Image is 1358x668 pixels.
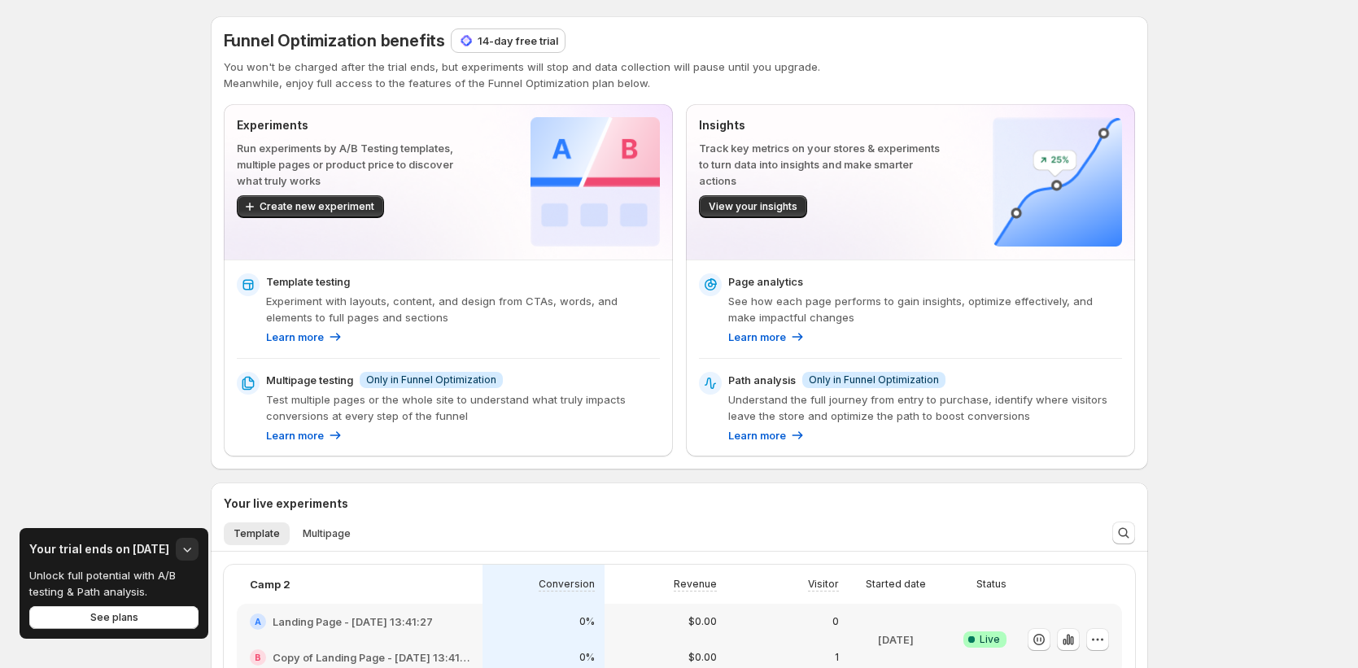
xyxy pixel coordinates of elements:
h2: B [255,653,261,662]
button: Search and filter results [1112,522,1135,544]
a: Learn more [728,427,806,443]
p: Understand the full journey from entry to purchase, identify where visitors leave the store and o... [728,391,1122,424]
p: Meanwhile, enjoy full access to the features of the Funnel Optimization plan below. [224,75,1135,91]
p: Learn more [266,329,324,345]
p: Test multiple pages or the whole site to understand what truly impacts conversions at every step ... [266,391,660,424]
p: 0% [579,615,595,628]
p: $0.00 [688,651,717,664]
h2: Copy of Landing Page - [DATE] 13:41:27 [273,649,469,666]
h2: Landing Page - [DATE] 13:41:27 [273,613,433,630]
span: Live [980,633,1000,646]
p: 0% [579,651,595,664]
p: Experiments [237,117,478,133]
p: Conversion [539,578,595,591]
button: Create new experiment [237,195,384,218]
p: Page analytics [728,273,803,290]
p: You won't be charged after the trial ends, but experiments will stop and data collection will pau... [224,59,1135,75]
button: See plans [29,606,199,629]
p: 1 [835,651,839,664]
img: 14-day free trial [458,33,474,49]
button: View your insights [699,195,807,218]
p: See how each page performs to gain insights, optimize effectively, and make impactful changes [728,293,1122,325]
p: Run experiments by A/B Testing templates, multiple pages or product price to discover what truly ... [237,140,478,189]
p: Learn more [728,427,786,443]
a: Learn more [266,329,343,345]
p: Camp 2 [250,576,290,592]
h3: Your live experiments [224,496,348,512]
p: Insights [699,117,941,133]
p: Template testing [266,273,350,290]
h3: Your trial ends on [DATE] [29,541,169,557]
p: Multipage testing [266,372,353,388]
span: Create new experiment [260,200,374,213]
span: Funnel Optimization benefits [224,31,445,50]
span: Template [234,527,280,540]
p: Started date [866,578,926,591]
span: Multipage [303,527,351,540]
p: $0.00 [688,615,717,628]
span: See plans [90,611,138,624]
span: View your insights [709,200,797,213]
p: Revenue [674,578,717,591]
p: Unlock full potential with A/B testing & Path analysis. [29,567,187,600]
p: 14-day free trial [478,33,558,49]
p: Status [976,578,1006,591]
p: Learn more [728,329,786,345]
p: Track key metrics on your stores & experiments to turn data into insights and make smarter actions [699,140,941,189]
img: Insights [993,117,1122,247]
span: Only in Funnel Optimization [809,373,939,386]
img: Experiments [531,117,660,247]
h2: A [255,617,261,627]
span: Only in Funnel Optimization [366,373,496,386]
p: Experiment with layouts, content, and design from CTAs, words, and elements to full pages and sec... [266,293,660,325]
p: 0 [832,615,839,628]
p: [DATE] [878,631,914,648]
a: Learn more [728,329,806,345]
p: Path analysis [728,372,796,388]
p: Visitor [808,578,839,591]
a: Learn more [266,427,343,443]
p: Learn more [266,427,324,443]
